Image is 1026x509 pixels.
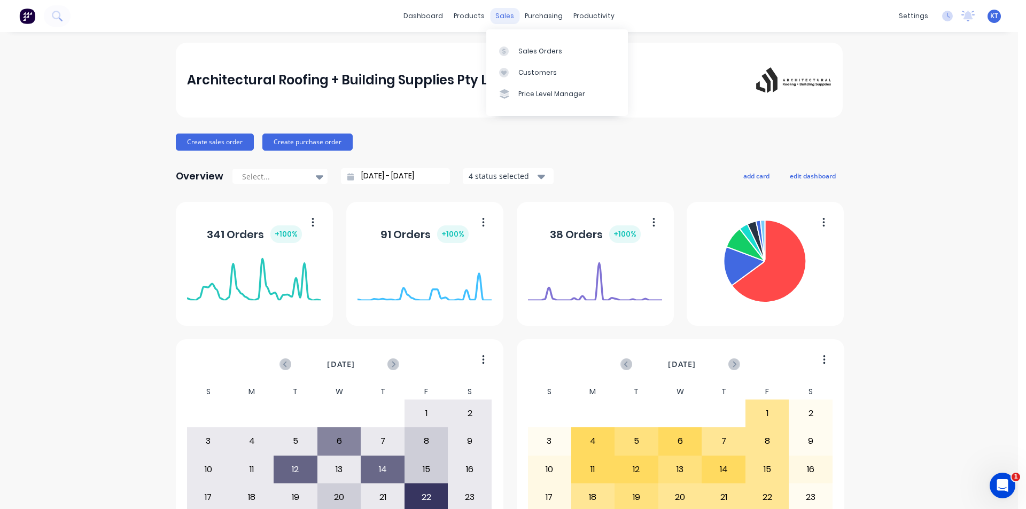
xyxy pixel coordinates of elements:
[789,400,832,427] div: 2
[176,134,254,151] button: Create sales order
[527,384,571,400] div: S
[615,384,658,400] div: T
[327,358,355,370] span: [DATE]
[518,68,557,77] div: Customers
[668,358,696,370] span: [DATE]
[231,456,274,483] div: 11
[746,400,789,427] div: 1
[405,456,448,483] div: 15
[518,46,562,56] div: Sales Orders
[659,428,702,455] div: 6
[270,225,302,243] div: + 100 %
[186,384,230,400] div: S
[187,428,230,455] div: 3
[405,428,448,455] div: 8
[789,456,832,483] div: 16
[893,8,934,24] div: settings
[448,456,491,483] div: 16
[398,8,448,24] a: dashboard
[789,384,833,400] div: S
[361,428,404,455] div: 7
[528,428,571,455] div: 3
[448,8,490,24] div: products
[519,8,568,24] div: purchasing
[746,428,789,455] div: 8
[756,67,831,93] img: Architectural Roofing + Building Supplies Pty Ltd
[702,428,745,455] div: 7
[486,40,628,61] a: Sales Orders
[746,456,789,483] div: 15
[745,384,789,400] div: F
[702,456,745,483] div: 14
[486,62,628,83] a: Customers
[448,428,491,455] div: 9
[550,225,641,243] div: 38 Orders
[609,225,641,243] div: + 100 %
[615,456,658,483] div: 12
[990,11,998,21] span: KT
[463,168,554,184] button: 4 status selected
[187,69,502,91] div: Architectural Roofing + Building Supplies Pty Ltd
[361,384,405,400] div: T
[702,384,745,400] div: T
[437,225,469,243] div: + 100 %
[274,384,317,400] div: T
[19,8,35,24] img: Factory
[615,428,658,455] div: 5
[469,170,536,182] div: 4 status selected
[361,456,404,483] div: 14
[486,83,628,105] a: Price Level Manager
[571,384,615,400] div: M
[528,456,571,483] div: 10
[448,400,491,427] div: 2
[658,384,702,400] div: W
[572,428,615,455] div: 4
[789,428,832,455] div: 9
[274,428,317,455] div: 5
[176,166,223,187] div: Overview
[1012,473,1020,481] span: 1
[568,8,620,24] div: productivity
[405,384,448,400] div: F
[518,89,585,99] div: Price Level Manager
[990,473,1015,498] iframe: Intercom live chat
[405,400,448,427] div: 1
[318,428,361,455] div: 6
[572,456,615,483] div: 11
[783,169,843,183] button: edit dashboard
[187,456,230,483] div: 10
[230,384,274,400] div: M
[659,456,702,483] div: 13
[736,169,776,183] button: add card
[262,134,353,151] button: Create purchase order
[448,384,492,400] div: S
[274,456,317,483] div: 12
[318,456,361,483] div: 13
[317,384,361,400] div: W
[231,428,274,455] div: 4
[380,225,469,243] div: 91 Orders
[490,8,519,24] div: sales
[207,225,302,243] div: 341 Orders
